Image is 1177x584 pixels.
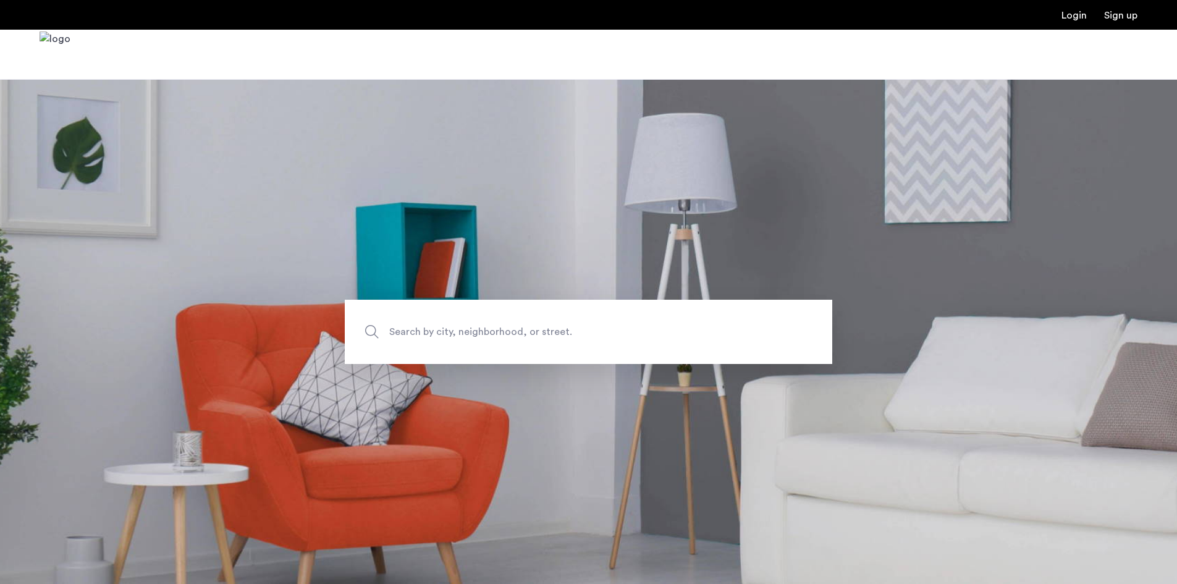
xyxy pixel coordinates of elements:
a: Login [1061,11,1087,20]
img: logo [40,32,70,78]
a: Registration [1104,11,1137,20]
a: Cazamio Logo [40,32,70,78]
span: Search by city, neighborhood, or street. [389,323,730,340]
input: Apartment Search [345,300,832,364]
